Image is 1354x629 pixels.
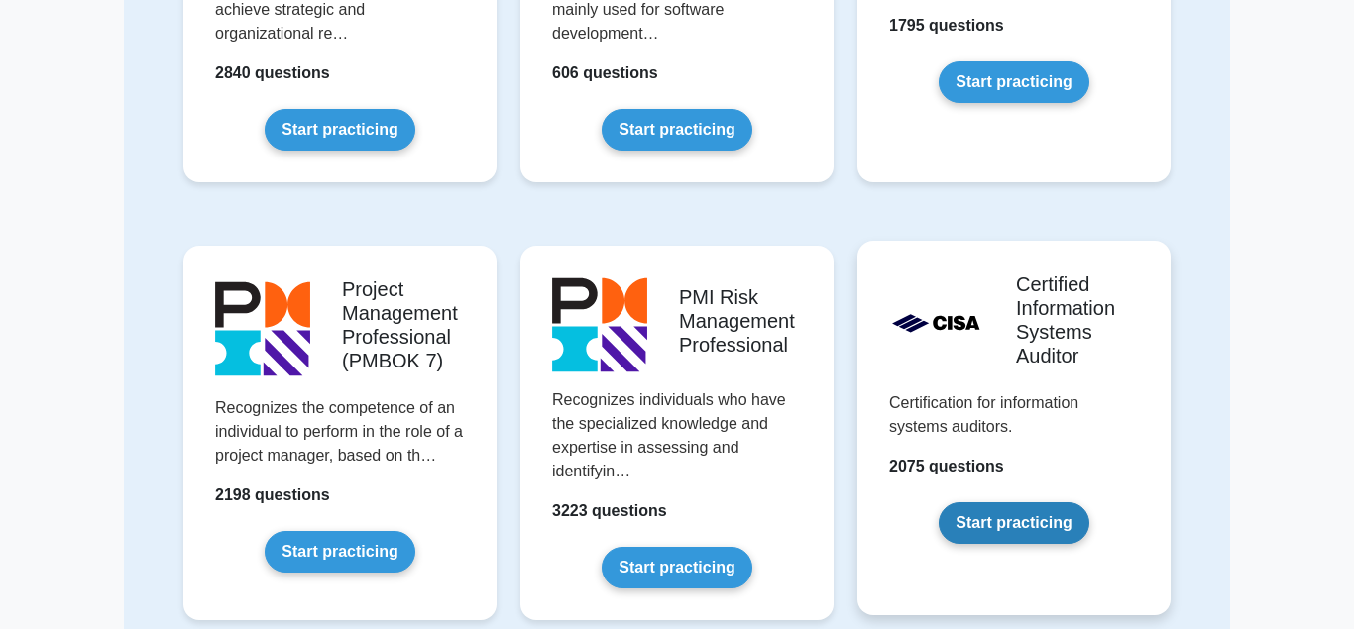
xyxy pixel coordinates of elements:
a: Start practicing [939,61,1088,103]
a: Start practicing [265,531,414,573]
a: Start practicing [602,547,751,588]
a: Start practicing [939,502,1088,544]
a: Start practicing [265,109,414,151]
a: Start practicing [602,109,751,151]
